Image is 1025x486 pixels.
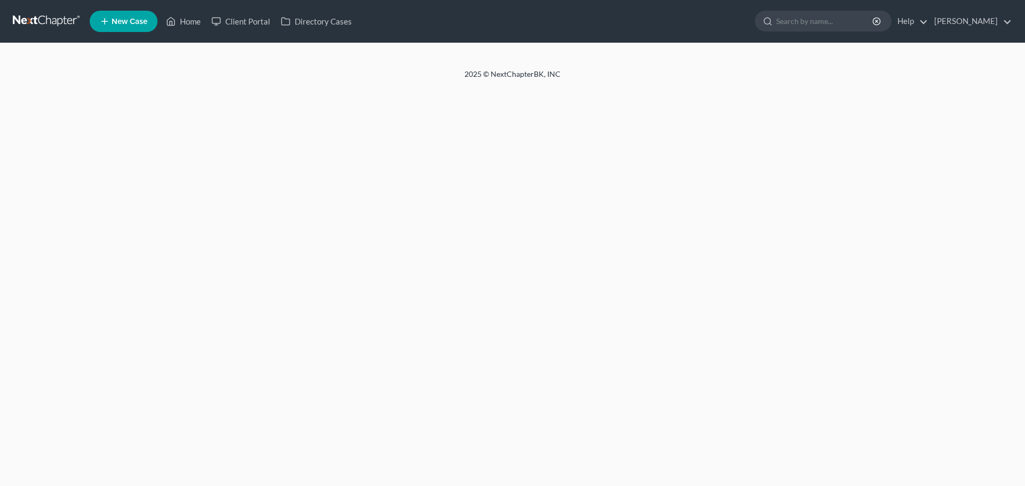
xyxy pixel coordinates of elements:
[206,12,275,31] a: Client Portal
[208,69,817,88] div: 2025 © NextChapterBK, INC
[161,12,206,31] a: Home
[892,12,928,31] a: Help
[275,12,357,31] a: Directory Cases
[112,18,147,26] span: New Case
[776,11,874,31] input: Search by name...
[929,12,1012,31] a: [PERSON_NAME]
